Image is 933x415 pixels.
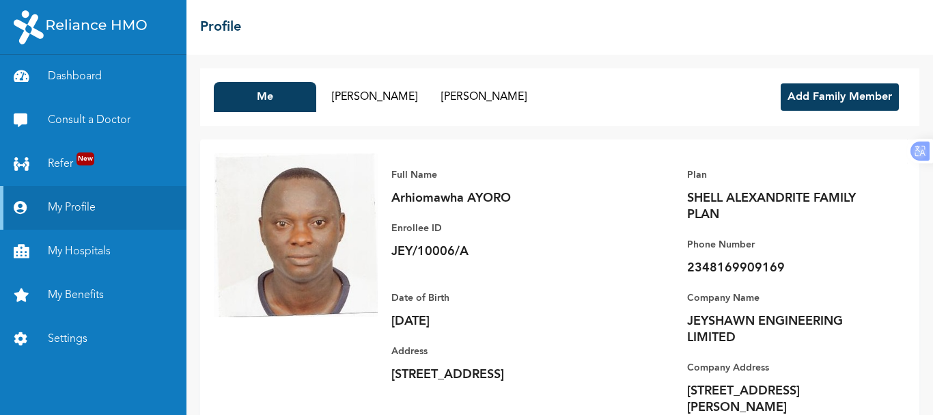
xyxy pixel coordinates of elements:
[391,220,583,237] p: Enrollee ID
[76,152,94,165] span: New
[687,290,878,306] p: Company Name
[781,83,899,111] button: Add Family Member
[391,366,583,383] p: [STREET_ADDRESS]
[687,313,878,346] p: JEYSHAWN ENGINEERING LIMITED
[14,10,147,44] img: RelianceHMO's Logo
[214,82,316,112] button: Me
[391,343,583,360] p: Address
[391,290,583,306] p: Date of Birth
[687,260,878,276] p: 2348169909169
[687,167,878,183] p: Plan
[391,243,583,260] p: JEY/10006/A
[687,237,878,253] p: Phone Number
[391,313,583,330] p: [DATE]
[687,360,878,376] p: Company Address
[432,82,535,112] button: [PERSON_NAME]
[687,190,878,223] p: SHELL ALEXANDRITE FAMILY PLAN
[323,82,426,112] button: [PERSON_NAME]
[391,167,583,183] p: Full Name
[200,17,241,38] h2: Profile
[214,153,378,317] img: Enrollee
[391,190,583,206] p: Arhiomawha AYORO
